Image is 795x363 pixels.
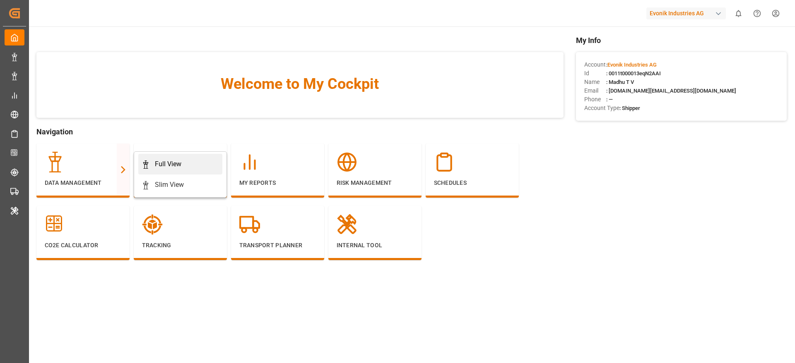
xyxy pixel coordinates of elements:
p: Data Management [45,179,121,187]
span: : Shipper [619,105,640,111]
span: : [606,62,657,68]
p: Transport Planner [239,241,316,250]
span: : Madhu T V [606,79,634,85]
span: : — [606,96,613,103]
span: Evonik Industries AG [607,62,657,68]
a: Full View [138,154,222,174]
div: Full View [155,159,181,169]
div: Slim View [155,180,184,190]
span: Account Type [584,104,619,112]
p: My Reports [239,179,316,187]
span: Account [584,60,606,69]
span: Phone [584,95,606,104]
span: Navigation [36,126,564,137]
a: Slim View [138,174,222,195]
span: : [DOMAIN_NAME][EMAIL_ADDRESS][DOMAIN_NAME] [606,88,736,94]
span: Id [584,69,606,78]
span: : 0011t000013eqN2AAI [606,70,661,76]
span: Name [584,78,606,86]
p: Internal Tool [337,241,413,250]
span: Email [584,86,606,95]
p: Risk Management [337,179,413,187]
p: Schedules [434,179,511,187]
span: Welcome to My Cockpit [53,73,547,95]
p: Tracking [142,241,219,250]
span: My Info [576,35,787,46]
p: CO2e Calculator [45,241,121,250]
